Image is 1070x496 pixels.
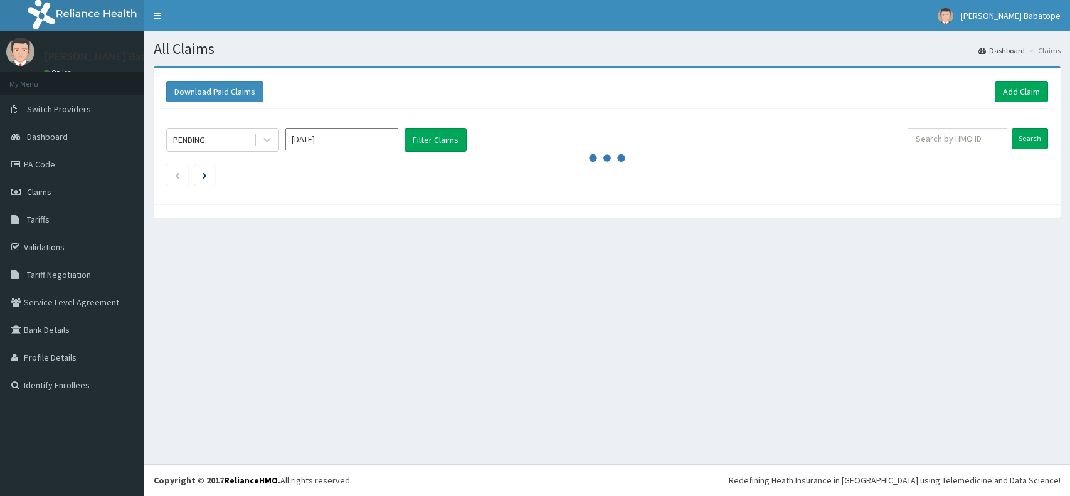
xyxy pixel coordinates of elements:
strong: Copyright © 2017 . [154,475,280,486]
span: Tariffs [27,214,50,225]
span: Tariff Negotiation [27,269,91,280]
img: User Image [938,8,953,24]
a: Previous page [174,169,180,181]
li: Claims [1026,45,1061,56]
div: PENDING [173,134,205,146]
a: RelianceHMO [224,475,278,486]
img: User Image [6,38,34,66]
span: [PERSON_NAME] Babatope [961,10,1061,21]
a: Online [44,68,74,77]
span: Dashboard [27,131,68,142]
a: Next page [203,169,207,181]
input: Search [1012,128,1048,149]
div: Redefining Heath Insurance in [GEOGRAPHIC_DATA] using Telemedicine and Data Science! [729,474,1061,487]
button: Filter Claims [405,128,467,152]
footer: All rights reserved. [144,464,1070,496]
span: Switch Providers [27,103,91,115]
svg: audio-loading [588,139,626,177]
input: Search by HMO ID [908,128,1007,149]
input: Select Month and Year [285,128,398,150]
h1: All Claims [154,41,1061,57]
p: [PERSON_NAME] Babatope [44,51,177,62]
button: Download Paid Claims [166,81,263,102]
span: Claims [27,186,51,198]
a: Dashboard [978,45,1025,56]
a: Add Claim [995,81,1048,102]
